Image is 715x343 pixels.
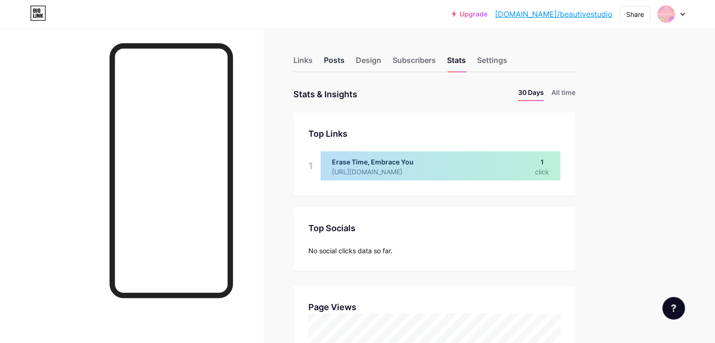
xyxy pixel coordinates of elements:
[452,10,487,18] a: Upgrade
[356,55,381,71] div: Design
[324,55,345,71] div: Posts
[308,151,313,180] div: 1
[518,87,544,101] li: 30 Days
[308,246,560,256] div: No social clicks data so far.
[657,5,675,23] img: Naruto Nikolov
[447,55,466,71] div: Stats
[495,8,613,20] a: [DOMAIN_NAME]/beautivestudio
[308,301,560,313] div: Page Views
[626,9,644,19] div: Share
[393,55,436,71] div: Subscribers
[293,87,357,101] div: Stats & Insights
[308,222,560,234] div: Top Socials
[551,87,575,101] li: All time
[308,127,560,140] div: Top Links
[477,55,507,71] div: Settings
[293,55,313,71] div: Links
